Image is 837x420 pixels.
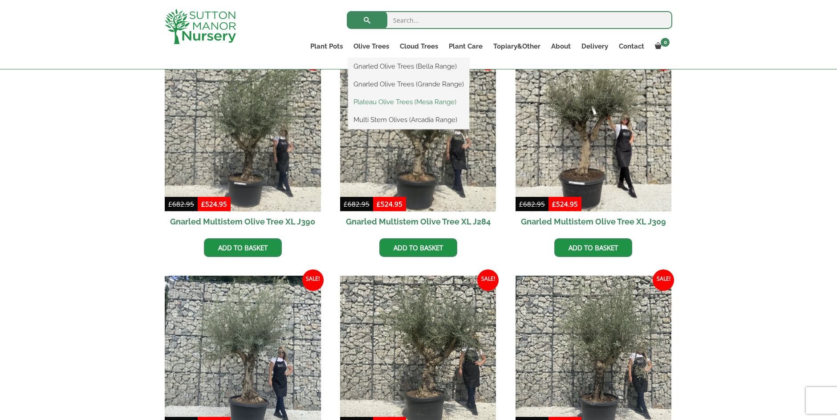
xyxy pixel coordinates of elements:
span: £ [201,200,205,208]
a: Plant Care [443,40,488,53]
span: Sale! [477,269,499,291]
a: 0 [650,40,672,53]
h2: Gnarled Multistem Olive Tree XL J390 [165,212,321,232]
span: 0 [661,38,670,47]
a: Plant Pots [305,40,348,53]
h2: Gnarled Multistem Olive Tree XL J309 [516,212,672,232]
span: £ [552,200,556,208]
bdi: 524.95 [377,200,402,208]
a: Gnarled Olive Trees (Grande Range) [348,77,469,91]
a: Gnarled Olive Trees (Bella Range) [348,60,469,73]
a: Olive Trees [348,40,394,53]
img: Gnarled Multistem Olive Tree XL J390 [165,55,321,212]
a: Add to basket: “Gnarled Multistem Olive Tree XL J390” [204,238,282,257]
img: Gnarled Multistem Olive Tree XL J284 [340,55,496,212]
a: Multi Stem Olives (Arcadia Range) [348,113,469,126]
a: Sale! Gnarled Multistem Olive Tree XL J284 [340,55,496,232]
bdi: 524.95 [201,200,227,208]
span: £ [519,200,523,208]
a: About [546,40,576,53]
span: Sale! [653,269,674,291]
input: Search... [347,11,672,29]
bdi: 682.95 [519,200,545,208]
a: Sale! Gnarled Multistem Olive Tree XL J390 [165,55,321,232]
a: Topiary&Other [488,40,546,53]
a: Add to basket: “Gnarled Multistem Olive Tree XL J309” [554,238,632,257]
a: Cloud Trees [394,40,443,53]
a: Delivery [576,40,614,53]
bdi: 682.95 [168,200,194,208]
span: Sale! [302,269,324,291]
bdi: 524.95 [552,200,578,208]
bdi: 682.95 [344,200,370,208]
span: £ [168,200,172,208]
span: £ [377,200,381,208]
a: Sale! Gnarled Multistem Olive Tree XL J309 [516,55,672,232]
h2: Gnarled Multistem Olive Tree XL J284 [340,212,496,232]
img: logo [165,9,236,44]
span: £ [344,200,348,208]
img: Gnarled Multistem Olive Tree XL J309 [516,55,672,212]
a: Contact [614,40,650,53]
a: Add to basket: “Gnarled Multistem Olive Tree XL J284” [379,238,457,257]
a: Plateau Olive Trees (Mesa Range) [348,95,469,109]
